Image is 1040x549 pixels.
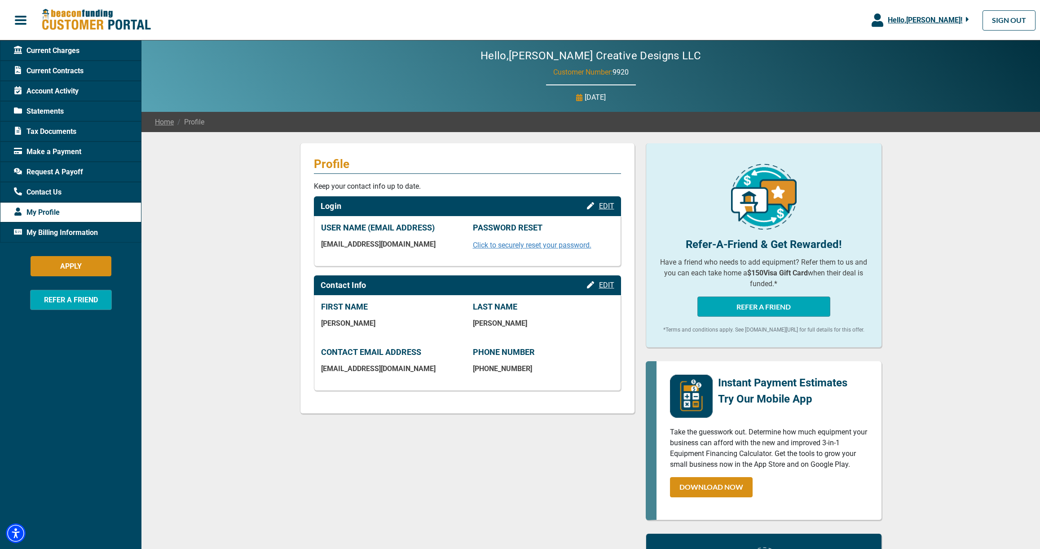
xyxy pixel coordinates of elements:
p: Profile [314,157,621,171]
p: USER NAME (EMAIL ADDRESS) [321,223,462,233]
span: Current Contracts [14,66,84,76]
img: mobile-app-logo.png [670,375,713,418]
span: Tax Documents [14,126,76,137]
span: 9920 [613,68,629,76]
p: [PERSON_NAME] [321,319,462,328]
h2: Login [321,201,342,211]
p: [PERSON_NAME] [473,319,614,328]
b: $150 Visa Gift Card [747,269,808,277]
button: REFER A FRIEND [30,290,112,310]
p: FIRST NAME [321,302,462,312]
h2: Contact Info [321,280,366,290]
span: Account Activity [14,86,79,97]
span: Statements [14,106,64,117]
span: Hello, [PERSON_NAME] ! [888,16,962,24]
span: My Profile [14,207,60,218]
p: LAST NAME [473,302,614,312]
span: Contact Us [14,187,62,198]
p: Refer-A-Friend & Get Rewarded! [660,236,868,252]
a: Click to securely reset your password. [473,241,591,249]
a: Home [155,117,174,128]
button: APPLY [31,256,111,276]
img: refer-a-friend-icon.png [731,164,797,230]
p: PASSWORD RESET [473,223,614,233]
p: [EMAIL_ADDRESS][DOMAIN_NAME] [321,240,462,248]
div: Accessibility Menu [6,523,26,543]
p: [PHONE_NUMBER] [473,364,614,373]
h2: Hello, [PERSON_NAME] Creative Designs LLC [454,49,728,62]
p: *Terms and conditions apply. See [DOMAIN_NAME][URL] for full details for this offer. [660,326,868,334]
span: Profile [174,117,204,128]
span: Customer Number: [553,68,613,76]
p: [DATE] [585,92,606,103]
span: Make a Payment [14,146,81,157]
a: DOWNLOAD NOW [670,477,753,497]
p: Instant Payment Estimates [718,375,847,391]
span: Current Charges [14,45,79,56]
span: EDIT [599,202,614,210]
a: SIGN OUT [983,10,1036,31]
img: Beacon Funding Customer Portal Logo [41,9,151,31]
button: REFER A FRIEND [697,297,830,317]
span: Request A Payoff [14,167,83,177]
p: Keep your contact info up to date. [314,181,621,192]
p: Take the guesswork out. Determine how much equipment your business can afford with the new and im... [670,427,868,470]
p: PHONE NUMBER [473,347,614,357]
p: Have a friend who needs to add equipment? Refer them to us and you can each take home a when thei... [660,257,868,289]
p: CONTACT EMAIL ADDRESS [321,347,462,357]
p: [EMAIL_ADDRESS][DOMAIN_NAME] [321,364,462,373]
span: My Billing Information [14,227,98,238]
p: Try Our Mobile App [718,391,847,407]
span: EDIT [599,281,614,289]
